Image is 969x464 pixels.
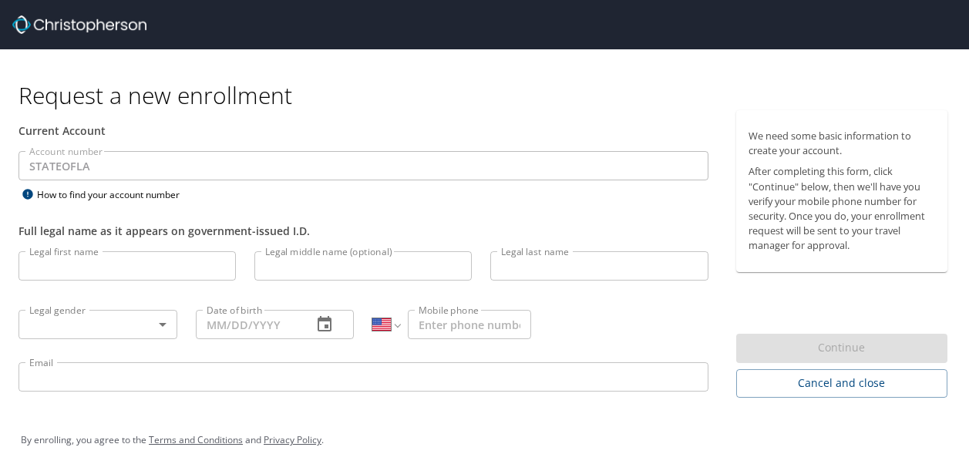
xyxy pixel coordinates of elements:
[736,369,947,398] button: Cancel and close
[19,80,960,110] h1: Request a new enrollment
[19,185,211,204] div: How to find your account number
[149,433,243,446] a: Terms and Conditions
[749,164,935,253] p: After completing this form, click "Continue" below, then we'll have you verify your mobile phone ...
[196,310,301,339] input: MM/DD/YYYY
[12,15,146,34] img: cbt logo
[749,129,935,158] p: We need some basic information to create your account.
[749,374,935,393] span: Cancel and close
[19,223,708,239] div: Full legal name as it appears on government-issued I.D.
[264,433,321,446] a: Privacy Policy
[19,310,177,339] div: ​
[408,310,531,339] input: Enter phone number
[21,421,948,459] div: By enrolling, you agree to the and .
[19,123,708,139] div: Current Account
